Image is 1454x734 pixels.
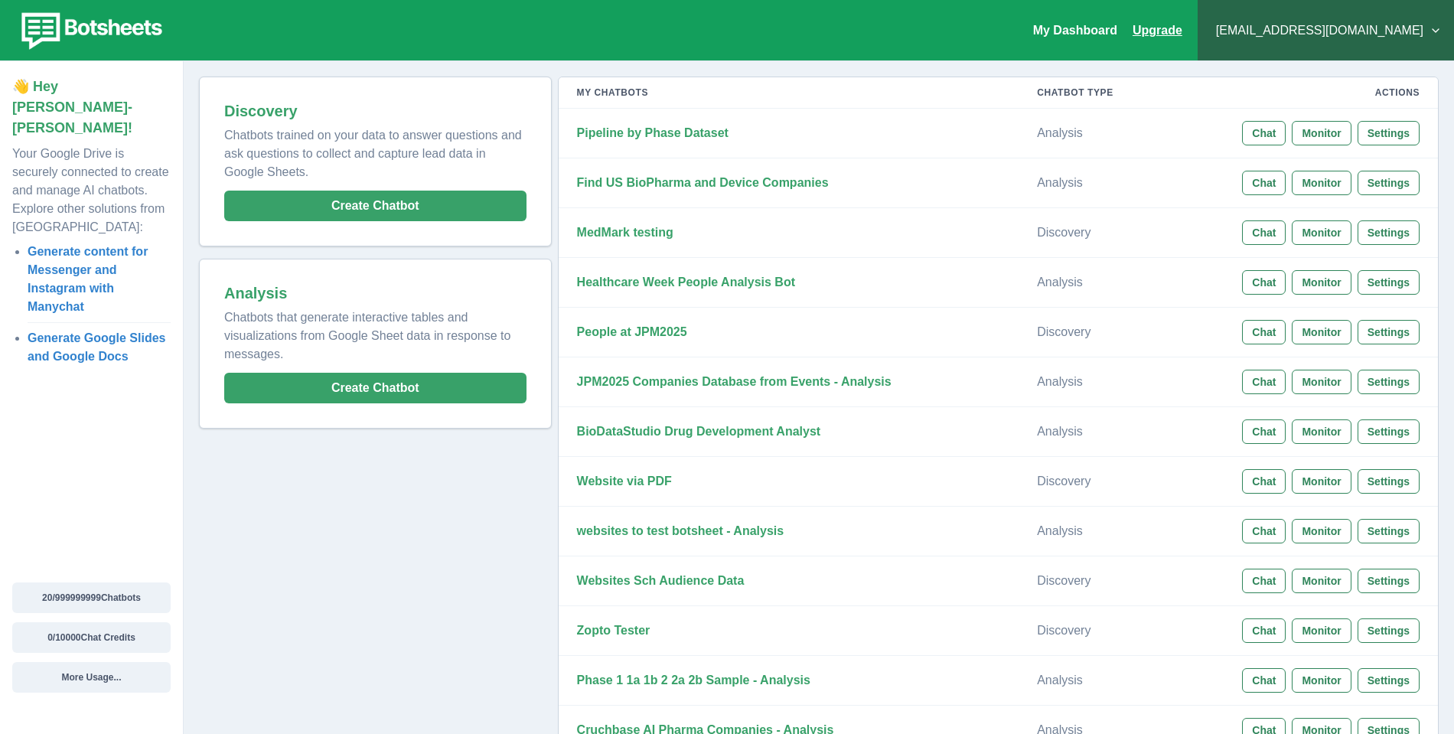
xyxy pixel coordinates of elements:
[577,475,672,488] strong: Website via PDF
[1358,419,1420,444] button: Settings
[577,524,784,537] strong: websites to test botsheet - Analysis
[1037,623,1145,638] p: Discovery
[28,331,166,363] a: Generate Google Slides and Google Docs
[12,662,171,693] button: More Usage...
[1037,275,1145,290] p: Analysis
[224,284,527,302] h2: Analysis
[1242,469,1286,494] button: Chat
[1358,519,1420,543] button: Settings
[1037,374,1145,390] p: Analysis
[577,226,673,239] strong: MedMark testing
[1242,419,1286,444] button: Chat
[1358,171,1420,195] button: Settings
[1292,569,1351,593] button: Monitor
[577,624,650,637] strong: Zopto Tester
[1037,524,1145,539] p: Analysis
[224,373,527,403] button: Create Chatbot
[1242,121,1286,145] button: Chat
[12,77,171,139] p: 👋 Hey [PERSON_NAME]-[PERSON_NAME]!
[1037,424,1145,439] p: Analysis
[577,375,892,388] strong: JPM2025 Companies Database from Events - Analysis
[1210,15,1442,46] button: [EMAIL_ADDRESS][DOMAIN_NAME]
[1037,673,1145,688] p: Analysis
[1292,419,1351,444] button: Monitor
[1292,270,1351,295] button: Monitor
[1292,370,1351,394] button: Monitor
[1163,77,1438,109] th: Actions
[1358,618,1420,643] button: Settings
[1242,668,1286,693] button: Chat
[1358,121,1420,145] button: Settings
[1037,126,1145,141] p: Analysis
[1358,320,1420,344] button: Settings
[1358,220,1420,245] button: Settings
[12,139,171,237] p: Your Google Drive is securely connected to create and manage AI chatbots. Explore other solutions...
[1242,370,1286,394] button: Chat
[559,77,1019,109] th: My Chatbots
[1358,569,1420,593] button: Settings
[1242,618,1286,643] button: Chat
[1037,225,1145,240] p: Discovery
[12,582,171,613] button: 20/999999999Chatbots
[1037,325,1145,340] p: Discovery
[1037,175,1145,191] p: Analysis
[224,191,527,221] button: Create Chatbot
[1358,270,1420,295] button: Settings
[224,120,527,181] p: Chatbots trained on your data to answer questions and ask questions to collect and capture lead d...
[1242,171,1286,195] button: Chat
[1292,320,1351,344] button: Monitor
[12,9,167,52] img: botsheets-logo.png
[1242,569,1286,593] button: Chat
[1037,474,1145,489] p: Discovery
[28,245,148,313] a: Generate content for Messenger and Instagram with Manychat
[1292,618,1351,643] button: Monitor
[577,674,810,687] strong: Phase 1 1a 1b 2 2a 2b Sample - Analysis
[577,276,795,289] strong: Healthcare Week People Analysis Bot
[1292,121,1351,145] button: Monitor
[1292,171,1351,195] button: Monitor
[1242,519,1286,543] button: Chat
[12,622,171,653] button: 0/10000Chat Credits
[224,102,527,120] h2: Discovery
[1033,24,1117,37] a: My Dashboard
[577,425,821,438] strong: BioDataStudio Drug Development Analyst
[1292,519,1351,543] button: Monitor
[1292,220,1351,245] button: Monitor
[1358,668,1420,693] button: Settings
[577,574,745,587] strong: Websites Sch Audience Data
[1292,668,1351,693] button: Monitor
[1292,469,1351,494] button: Monitor
[1242,270,1286,295] button: Chat
[224,302,527,364] p: Chatbots that generate interactive tables and visualizations from Google Sheet data in response t...
[1242,220,1286,245] button: Chat
[1133,24,1182,37] a: Upgrade
[577,126,729,139] strong: Pipeline by Phase Dataset
[1358,370,1420,394] button: Settings
[577,176,829,189] strong: Find US BioPharma and Device Companies
[577,325,687,338] strong: People at JPM2025
[1242,320,1286,344] button: Chat
[1019,77,1163,109] th: Chatbot Type
[1358,469,1420,494] button: Settings
[1037,573,1145,589] p: Discovery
